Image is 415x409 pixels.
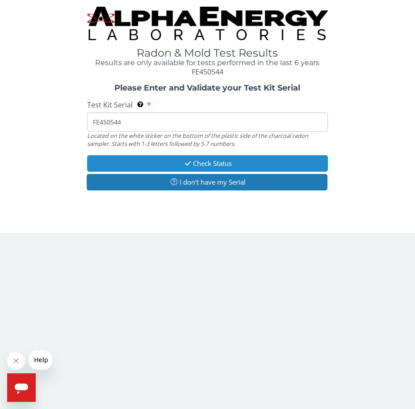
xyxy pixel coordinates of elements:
button: Check Status [87,155,328,172]
div: Located on the white sticker on the bottom of the plastic side of the charcoal radon sampler. Sta... [87,132,328,148]
iframe: Message from company [29,350,52,370]
span: Test Kit Serial [87,100,133,110]
h1: Radon & Mold Test Results [87,47,328,59]
h4: Results are only available for tests performed in the last 6 years [87,59,328,67]
button: I don't have my Serial [87,174,327,190]
iframe: Button to launch messaging window [7,373,36,402]
img: TightCrop.jpg [87,7,328,40]
span: FE450544 [192,67,223,77]
iframe: Close message [7,352,25,370]
strong: Please Enter and Validate your Test Kit Serial [114,83,300,93]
